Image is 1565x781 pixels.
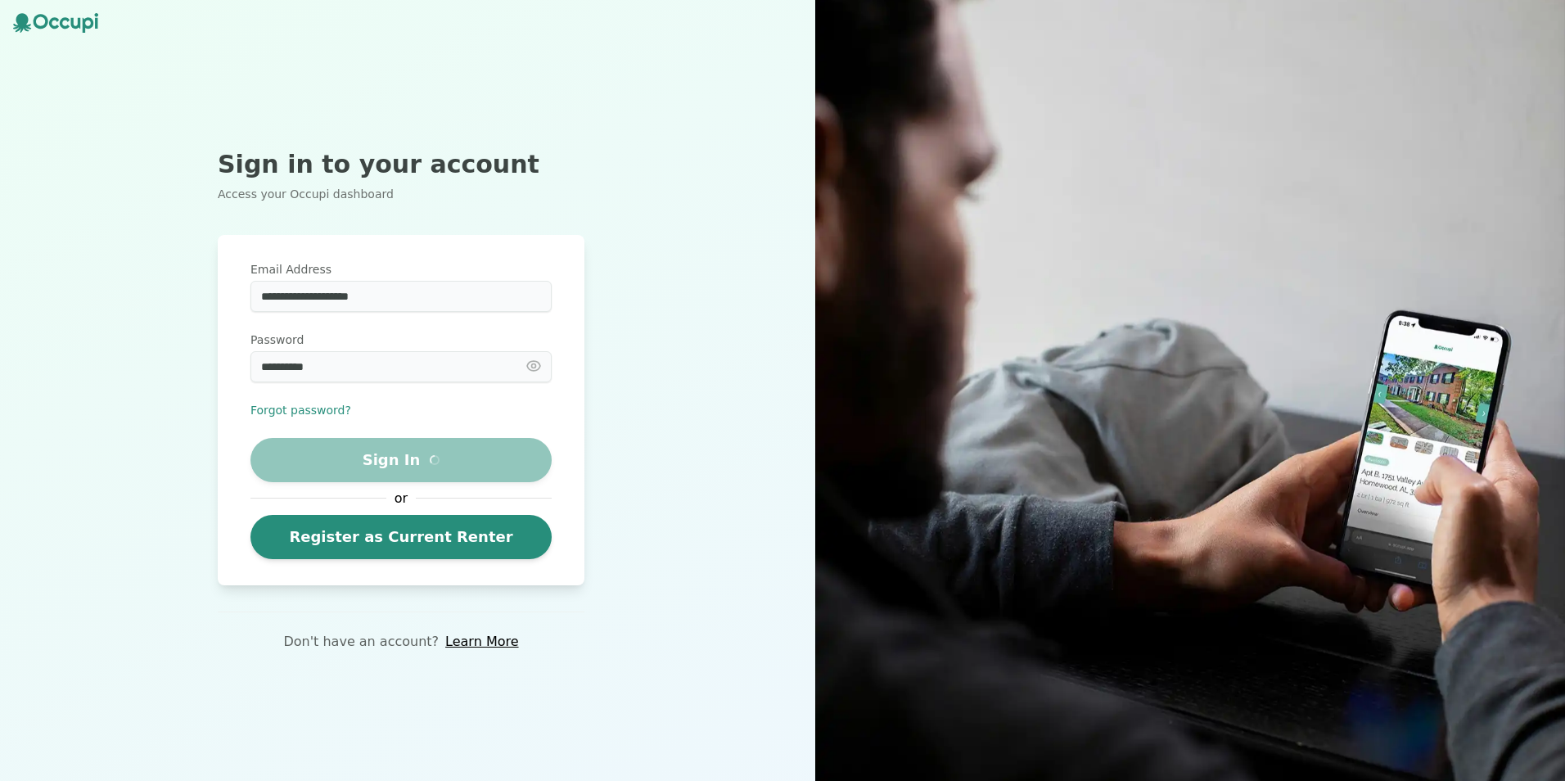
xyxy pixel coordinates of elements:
[445,632,518,652] a: Learn More
[250,515,552,559] a: Register as Current Renter
[218,150,584,179] h2: Sign in to your account
[283,632,439,652] p: Don't have an account?
[218,186,584,202] p: Access your Occupi dashboard
[250,261,552,278] label: Email Address
[250,332,552,348] label: Password
[250,402,351,418] button: Forgot password?
[386,489,416,508] span: or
